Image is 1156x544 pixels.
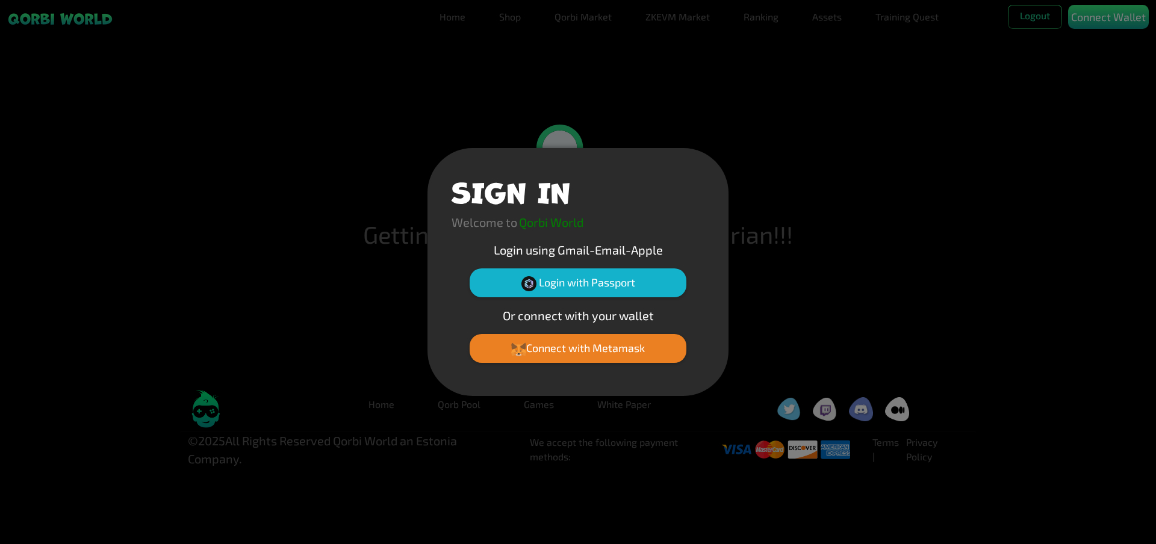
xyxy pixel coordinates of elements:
p: Welcome to [452,213,517,231]
h1: SIGN IN [452,172,570,208]
p: Login using Gmail-Email-Apple [452,241,704,259]
p: Qorbi World [519,213,583,231]
button: Login with Passport [470,268,686,297]
p: Or connect with your wallet [452,306,704,324]
button: Connect with Metamask [470,334,686,363]
img: Passport Logo [521,276,536,291]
